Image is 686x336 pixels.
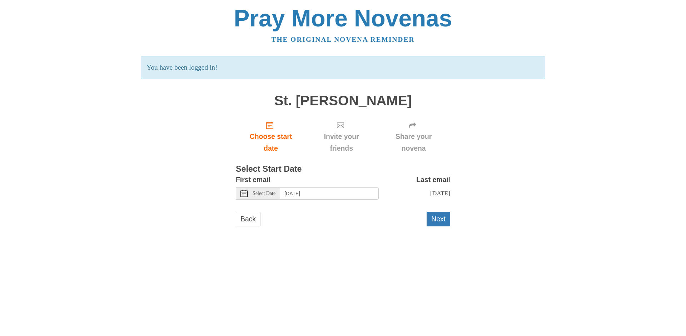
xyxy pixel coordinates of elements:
h3: Select Start Date [236,165,450,174]
p: You have been logged in! [141,56,545,79]
a: Pray More Novenas [234,5,452,31]
span: Invite your friends [313,131,370,154]
span: Select Date [253,191,275,196]
span: [DATE] [430,190,450,197]
label: First email [236,174,270,186]
button: Next [427,212,450,226]
label: Last email [416,174,450,186]
h1: St. [PERSON_NAME] [236,93,450,109]
a: Back [236,212,260,226]
div: Click "Next" to confirm your start date first. [377,115,450,158]
div: Click "Next" to confirm your start date first. [306,115,377,158]
span: Choose start date [243,131,299,154]
a: The original novena reminder [272,36,415,43]
span: Share your novena [384,131,443,154]
a: Choose start date [236,115,306,158]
